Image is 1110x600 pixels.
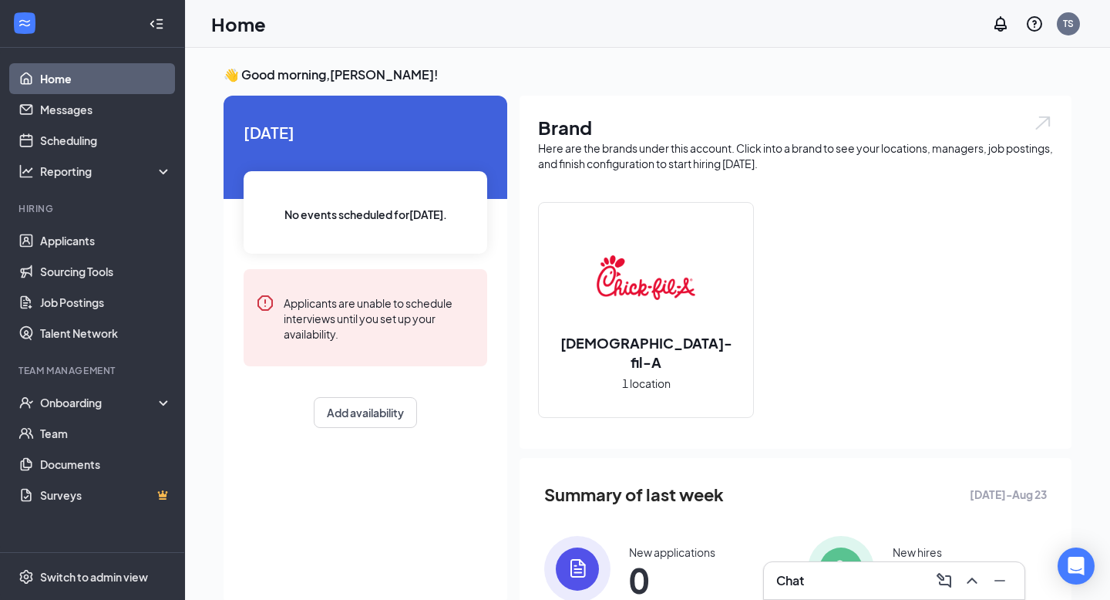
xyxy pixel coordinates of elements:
[244,120,487,144] span: [DATE]
[1033,114,1053,132] img: open.6027fd2a22e1237b5b06.svg
[40,318,172,349] a: Talent Network
[256,294,274,312] svg: Error
[991,571,1009,590] svg: Minimize
[17,15,32,31] svg: WorkstreamLogo
[40,449,172,480] a: Documents
[629,544,715,560] div: New applications
[40,395,159,410] div: Onboarding
[18,163,34,179] svg: Analysis
[539,333,753,372] h2: [DEMOGRAPHIC_DATA]-fil-A
[40,94,172,125] a: Messages
[149,16,164,32] svg: Collapse
[40,63,172,94] a: Home
[224,66,1071,83] h3: 👋 Good morning, [PERSON_NAME] !
[776,572,804,589] h3: Chat
[629,566,715,594] span: 0
[935,571,954,590] svg: ComposeMessage
[544,481,724,508] span: Summary of last week
[960,568,984,593] button: ChevronUp
[538,140,1053,171] div: Here are the brands under this account. Click into a brand to see your locations, managers, job p...
[991,15,1010,33] svg: Notifications
[18,202,169,215] div: Hiring
[40,225,172,256] a: Applicants
[40,287,172,318] a: Job Postings
[893,544,942,560] div: New hires
[932,568,957,593] button: ComposeMessage
[963,571,981,590] svg: ChevronUp
[284,294,475,342] div: Applicants are unable to schedule interviews until you set up your availability.
[18,569,34,585] svg: Settings
[622,375,671,392] span: 1 location
[970,486,1047,503] span: [DATE] - Aug 23
[40,569,148,585] div: Switch to admin view
[987,568,1012,593] button: Minimize
[1025,15,1044,33] svg: QuestionInfo
[18,364,169,377] div: Team Management
[597,228,695,327] img: Chick-fil-A
[314,397,417,428] button: Add availability
[40,125,172,156] a: Scheduling
[284,206,447,223] span: No events scheduled for [DATE] .
[211,11,266,37] h1: Home
[40,163,173,179] div: Reporting
[538,114,1053,140] h1: Brand
[40,256,172,287] a: Sourcing Tools
[40,480,172,511] a: SurveysCrown
[40,418,172,449] a: Team
[1063,17,1074,30] div: TS
[1058,548,1095,585] div: Open Intercom Messenger
[18,395,34,410] svg: UserCheck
